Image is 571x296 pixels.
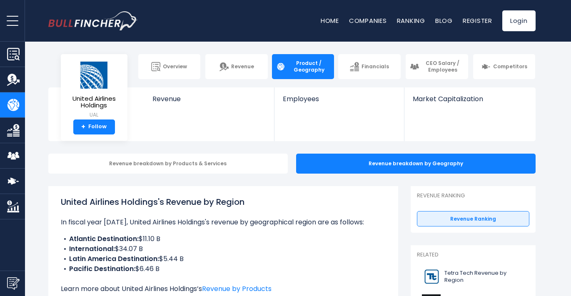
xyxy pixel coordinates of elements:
img: bullfincher logo [48,11,138,30]
a: Revenue [205,54,268,79]
a: CEO Salary / Employees [406,54,468,79]
a: Revenue by Products [202,284,272,294]
li: $11.10 B [61,234,386,244]
b: Atlantic Destination: [69,234,139,244]
span: Employees [283,95,396,103]
a: Tetra Tech Revenue by Region [417,265,529,288]
strong: + [81,123,85,131]
a: Market Capitalization [404,87,534,117]
li: $34.07 B [61,244,386,254]
a: Product / Geography [272,54,334,79]
p: In fiscal year [DATE], United Airlines Holdings's revenue by geographical region are as follows: [61,217,386,227]
a: Home [321,16,339,25]
span: Revenue [152,95,266,103]
span: Tetra Tech Revenue by Region [444,270,524,284]
li: $5.44 B [61,254,386,264]
a: Login [502,10,536,31]
b: Latin America Destination: [69,254,159,264]
a: Revenue Ranking [417,211,529,227]
a: Employees [274,87,404,117]
a: Revenue [144,87,274,117]
small: UAL [67,111,121,119]
a: Companies [349,16,387,25]
p: Learn more about United Airlines Holdings’s [61,284,386,294]
a: +Follow [73,119,115,134]
h1: United Airlines Holdings's Revenue by Region [61,196,386,208]
p: Related [417,251,529,259]
span: Revenue [231,63,254,70]
b: Pacific Destination: [69,264,135,274]
span: Financials [362,63,389,70]
a: Go to homepage [48,11,138,30]
span: Overview [163,63,187,70]
a: Financials [338,54,401,79]
div: Revenue breakdown by Products & Services [48,154,288,174]
span: Product / Geography [288,60,330,73]
a: Blog [435,16,453,25]
b: International: [69,244,115,254]
span: United Airlines Holdings [67,95,121,109]
a: Register [463,16,492,25]
a: Overview [138,54,201,79]
span: Market Capitalization [413,95,526,103]
img: TTEK logo [422,267,442,286]
a: Ranking [397,16,425,25]
p: Revenue Ranking [417,192,529,199]
span: Competitors [493,63,527,70]
li: $6.46 B [61,264,386,274]
a: United Airlines Holdings UAL [67,61,121,119]
a: Competitors [473,54,536,79]
span: CEO Salary / Employees [421,60,464,73]
div: Revenue breakdown by Geography [296,154,536,174]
